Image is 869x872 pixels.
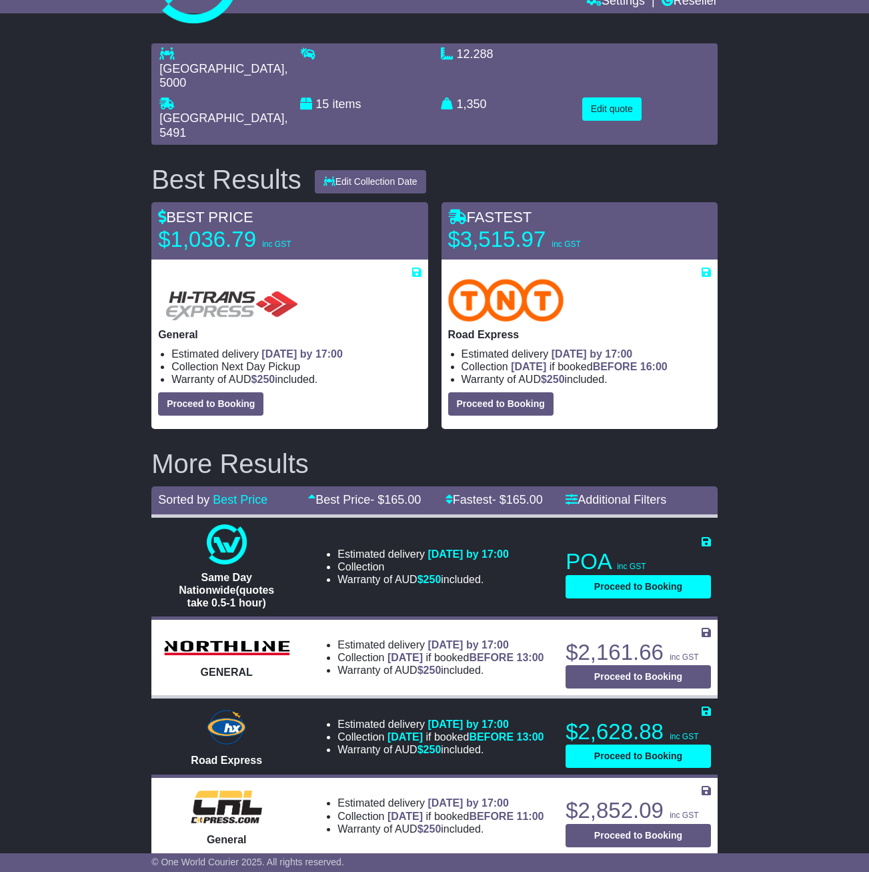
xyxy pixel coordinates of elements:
li: Collection [337,810,544,823]
img: Hunter Express: Road Express [204,707,248,747]
p: General [158,328,421,341]
span: Sorted by [158,493,209,506]
img: One World Courier: Same Day Nationwide(quotes take 0.5-1 hour) [207,524,247,564]
li: Warranty of AUD included. [337,573,509,586]
span: [DATE] by 17:00 [427,639,509,650]
span: [DATE] by 17:00 [261,348,343,360]
p: $1,036.79 [158,226,325,253]
button: Proceed to Booking [566,824,711,847]
span: BEFORE [469,811,514,822]
li: Collection [337,731,544,743]
li: Estimated delivery [337,548,509,560]
li: Collection [337,651,544,664]
span: $ [417,823,442,835]
span: $ [541,374,565,385]
span: 12.288 [457,47,494,61]
span: 250 [423,574,442,585]
span: FASTEST [448,209,532,226]
li: Warranty of AUD included. [337,664,544,677]
span: [GEOGRAPHIC_DATA] [159,111,284,125]
button: Edit Collection Date [315,170,426,193]
p: POA [566,548,711,575]
span: 250 [423,665,442,676]
span: , 5000 [159,62,287,90]
span: $ [417,574,442,585]
li: Estimated delivery [337,797,544,809]
p: $2,628.88 [566,719,711,745]
li: Collection [171,360,421,373]
span: 1,350 [457,97,487,111]
span: 165.00 [506,493,543,506]
span: if booked [387,811,544,822]
img: TNT Domestic: Road Express [448,279,564,322]
p: $3,515.97 [448,226,615,253]
img: HiTrans (Machship): General [158,279,303,322]
h2: More Results [151,449,718,478]
img: CRL: General [183,787,270,827]
button: Proceed to Booking [158,392,263,416]
span: if booked [511,361,667,372]
span: $ [417,744,442,755]
li: Collection [337,560,509,573]
span: $ [251,374,275,385]
div: Best Results [145,165,308,194]
span: Road Express [191,755,262,766]
span: BEFORE [469,652,514,663]
span: items [332,97,361,111]
span: - $ [370,493,421,506]
li: Estimated delivery [337,638,544,651]
span: [GEOGRAPHIC_DATA] [159,62,284,75]
span: Same Day Nationwide(quotes take 0.5-1 hour) [179,572,274,608]
a: Best Price- $165.00 [308,493,421,506]
span: 250 [257,374,275,385]
span: inc GST [262,240,291,249]
li: Warranty of AUD included. [171,373,421,386]
button: Proceed to Booking [566,665,711,689]
span: , 5491 [159,111,287,139]
span: 13:00 [517,652,544,663]
a: Best Price [213,493,267,506]
span: 11:00 [517,811,544,822]
li: Estimated delivery [462,348,711,360]
span: BEFORE [593,361,638,372]
span: [DATE] by 17:00 [427,548,509,560]
a: Additional Filters [566,493,666,506]
span: GENERAL [201,667,253,678]
p: $2,161.66 [566,639,711,666]
span: inc GST [617,562,646,571]
span: BEST PRICE [158,209,253,226]
span: inc GST [670,811,698,820]
span: 16:00 [640,361,668,372]
span: if booked [387,652,544,663]
span: $ [417,665,442,676]
span: 250 [423,744,442,755]
span: 250 [423,823,442,835]
span: 250 [547,374,565,385]
span: [DATE] by 17:00 [427,719,509,730]
span: if booked [387,731,544,743]
span: [DATE] [387,652,423,663]
img: Northline Distribution: GENERAL [160,636,293,659]
span: inc GST [552,240,580,249]
span: BEFORE [469,731,514,743]
p: $2,852.09 [566,797,711,824]
span: 165.00 [384,493,421,506]
span: - $ [492,493,543,506]
span: [DATE] [387,731,423,743]
li: Warranty of AUD included. [462,373,711,386]
span: inc GST [670,652,698,662]
span: © One World Courier 2025. All rights reserved. [151,857,344,867]
span: [DATE] [387,811,423,822]
li: Collection [462,360,711,373]
li: Estimated delivery [171,348,421,360]
span: 15 [315,97,329,111]
button: Edit quote [582,97,642,121]
span: General [207,834,247,845]
li: Estimated delivery [337,718,544,731]
p: Road Express [448,328,711,341]
a: Fastest- $165.00 [446,493,543,506]
span: inc GST [670,732,698,741]
li: Warranty of AUD included. [337,823,544,835]
button: Proceed to Booking [566,575,711,598]
span: [DATE] by 17:00 [552,348,633,360]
